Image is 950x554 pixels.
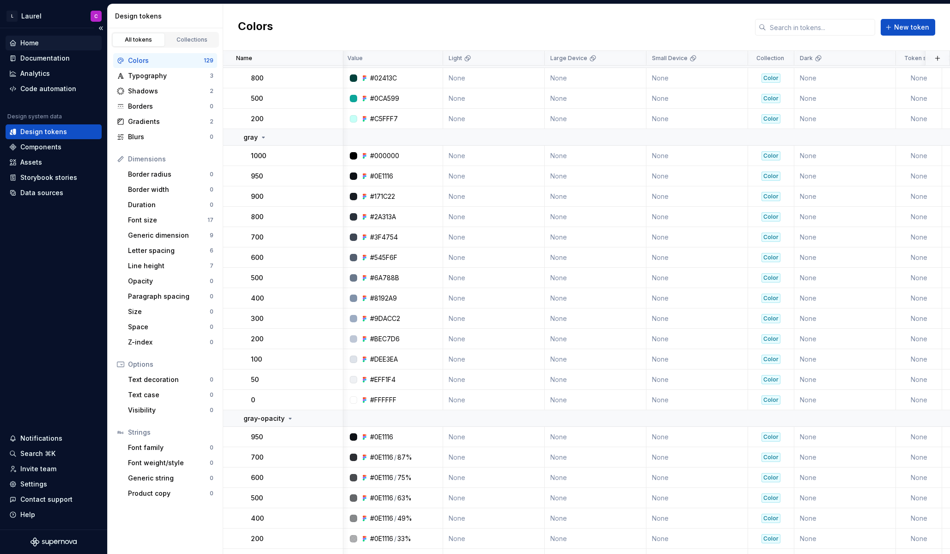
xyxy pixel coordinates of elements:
td: None [443,68,545,88]
div: Color [761,151,780,160]
div: Typography [128,71,210,80]
td: None [896,146,942,166]
td: None [794,247,896,268]
td: None [545,227,646,247]
td: None [896,88,942,109]
a: Font weight/style0 [124,456,217,470]
td: None [646,447,748,468]
td: None [443,308,545,329]
div: Text case [128,390,210,400]
p: 500 [251,94,263,103]
button: Contact support [6,492,102,507]
td: None [896,109,942,129]
td: None [545,109,646,129]
a: Invite team [6,462,102,476]
div: 0 [210,171,213,178]
div: #000000 [370,151,399,160]
div: 87% [397,453,412,462]
td: None [646,369,748,390]
td: None [896,390,942,410]
td: None [545,207,646,227]
input: Search in tokens... [766,19,875,36]
p: 300 [251,314,263,323]
td: None [896,488,942,508]
a: Opacity0 [124,274,217,289]
div: 0 [210,186,213,193]
a: Line height7 [124,259,217,273]
td: None [896,207,942,227]
div: Analytics [20,69,50,78]
div: #0E1116 [370,432,393,442]
div: Color [761,314,780,323]
td: None [545,288,646,308]
td: None [443,349,545,369]
div: 0 [210,277,213,285]
td: None [545,308,646,329]
div: Size [128,307,210,316]
div: Color [761,94,780,103]
a: Analytics [6,66,102,81]
td: None [794,88,896,109]
div: 0 [210,376,213,383]
div: #0E1116 [370,473,393,482]
div: Options [128,360,213,369]
td: None [794,308,896,329]
td: None [794,227,896,247]
div: L [6,11,18,22]
div: 0 [210,339,213,346]
a: Text decoration0 [124,372,217,387]
a: Storybook stories [6,170,102,185]
p: 200 [251,334,263,344]
td: None [443,227,545,247]
div: Color [761,253,780,262]
td: None [545,68,646,88]
a: Supernova Logo [30,537,77,547]
p: Value [347,55,363,62]
div: Blurs [128,132,210,142]
div: / [394,473,396,482]
div: Space [128,322,210,332]
td: None [443,88,545,109]
p: gray [244,133,258,142]
a: Border width0 [124,182,217,197]
div: Color [761,74,780,83]
td: None [545,427,646,447]
div: Color [761,334,780,344]
td: None [443,488,545,508]
a: Home [6,36,102,50]
div: #9DACC2 [370,314,400,323]
td: None [443,390,545,410]
td: None [646,109,748,129]
div: 63% [397,493,412,503]
td: None [896,166,942,186]
td: None [794,468,896,488]
div: 0 [210,133,213,141]
td: None [646,207,748,227]
div: 129 [204,57,213,64]
td: None [794,146,896,166]
td: None [794,68,896,88]
td: None [545,268,646,288]
div: Storybook stories [20,173,77,182]
p: 950 [251,432,263,442]
td: None [545,488,646,508]
td: None [545,390,646,410]
a: Borders0 [113,99,217,114]
div: Color [761,192,780,201]
a: Typography3 [113,68,217,83]
div: Code automation [20,84,76,93]
div: Color [761,114,780,123]
a: Size0 [124,304,217,319]
td: None [794,288,896,308]
div: Laurel [21,12,42,21]
div: #6A788B [370,273,399,283]
div: Color [761,453,780,462]
td: None [646,247,748,268]
div: 0 [210,201,213,209]
div: Text decoration [128,375,210,384]
td: None [794,207,896,227]
a: Gradients2 [113,114,217,129]
div: Collections [169,36,215,43]
td: None [794,349,896,369]
button: LLaurelC [2,6,105,26]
